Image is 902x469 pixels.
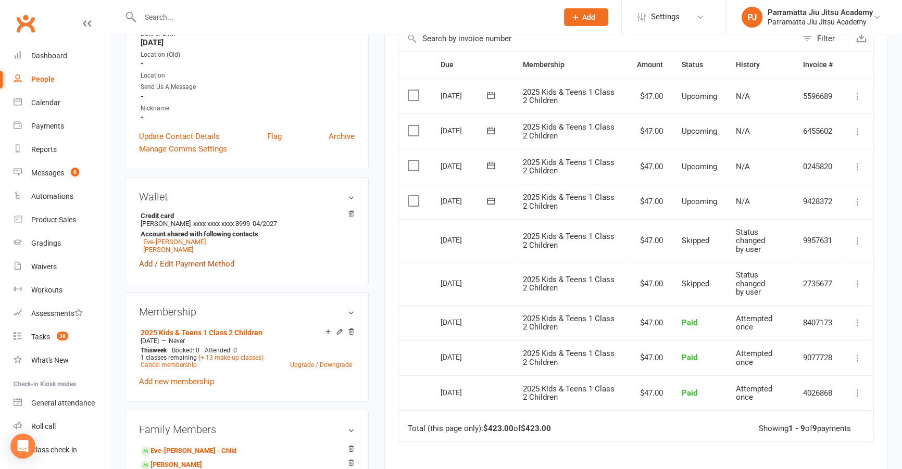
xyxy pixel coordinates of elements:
div: Roll call [31,422,56,430]
span: 2025 Kids & Teens 1 Class 2 Children [523,384,615,402]
div: — [138,337,355,345]
th: History [726,52,794,78]
a: Update Contact Details [139,130,220,143]
div: Messages [31,169,64,177]
span: Paid [682,353,697,362]
a: Automations [14,185,110,208]
a: Flag [267,130,282,143]
strong: Account shared with following contacts [141,230,349,238]
span: N/A [736,162,750,171]
span: 6 [71,168,79,176]
div: [DATE] [441,122,488,138]
a: Payments [14,115,110,138]
div: [DATE] [441,314,488,330]
h3: Family Members [139,424,355,435]
a: Product Sales [14,208,110,232]
div: Assessments [31,309,83,318]
span: 2025 Kids & Teens 1 Class 2 Children [523,122,615,141]
span: Upcoming [682,197,717,206]
td: 6455602 [794,113,842,149]
td: $47.00 [628,340,672,375]
input: Search by invoice number [398,26,797,51]
span: 2025 Kids & Teens 1 Class 2 Children [523,232,615,250]
div: Class check-in [31,446,77,454]
td: 9428372 [794,184,842,219]
a: 2025 Kids & Teens 1 Class 2 Children [141,328,262,337]
div: Location (Old) [141,50,355,60]
div: Total (this page only): of [408,424,551,433]
th: Due [431,52,513,78]
h3: Wallet [139,191,355,202]
span: Upcoming [682,162,717,171]
div: Calendar [31,98,60,107]
span: Booked: 0 [172,347,199,354]
a: Roll call [14,415,110,438]
td: $47.00 [628,113,672,149]
a: Assessments [14,302,110,325]
span: Upcoming [682,92,717,101]
td: $47.00 [628,219,672,262]
a: Cancel membership [141,361,197,369]
strong: $423.00 [483,424,513,433]
strong: 9 [812,424,817,433]
button: Add [564,8,608,26]
div: Waivers [31,262,57,271]
span: Status changed by user [736,227,765,254]
span: 2025 Kids & Teens 1 Class 2 Children [523,193,615,211]
a: Add new membership [139,377,214,386]
span: Attempted once [736,349,772,367]
span: xxxx xxxx xxxx 8999 [193,220,250,227]
div: week [138,347,169,354]
li: [PERSON_NAME] [139,210,355,255]
div: Filter [817,32,835,45]
div: [DATE] [441,384,488,400]
div: [DATE] [441,87,488,104]
a: Calendar [14,91,110,115]
strong: - [141,112,355,122]
td: $47.00 [628,149,672,184]
a: Eve-[PERSON_NAME] [143,238,206,246]
div: Gradings [31,239,61,247]
td: $47.00 [628,184,672,219]
a: Dashboard [14,44,110,68]
td: 5596689 [794,79,842,114]
td: $47.00 [628,375,672,411]
a: Workouts [14,278,110,302]
span: Paid [682,388,697,398]
input: Search... [137,10,550,24]
strong: - [141,59,355,68]
span: Skipped [682,279,709,288]
h3: Membership [139,306,355,318]
span: N/A [736,126,750,136]
a: Clubworx [12,10,39,36]
div: Send Us A Message [141,82,355,92]
div: Nickname [141,104,355,113]
a: Upgrade / Downgrade [290,361,352,369]
a: Waivers [14,255,110,278]
div: Reports [31,145,57,154]
div: Showing of payments [759,424,851,433]
span: 04/2027 [253,220,277,227]
span: N/A [736,197,750,206]
div: [DATE] [441,275,488,291]
span: 1 classes remaining [141,354,197,361]
td: 8407173 [794,305,842,340]
div: [DATE] [441,193,488,209]
div: [DATE] [441,349,488,365]
strong: Credit card [141,212,349,220]
span: This [141,347,153,354]
span: Paid [682,318,697,327]
td: $47.00 [628,262,672,305]
a: Reports [14,138,110,161]
a: Messages 6 [14,161,110,185]
th: Status [672,52,726,78]
a: Add / Edit Payment Method [139,258,234,270]
td: 0245820 [794,149,842,184]
div: Parramatta Jiu Jitsu Academy [768,8,873,17]
span: Upcoming [682,126,717,136]
span: 2025 Kids & Teens 1 Class 2 Children [523,349,615,367]
strong: [DATE] [141,38,355,47]
a: Manage Comms Settings [139,143,227,155]
a: General attendance kiosk mode [14,391,110,415]
span: Add [582,13,595,21]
